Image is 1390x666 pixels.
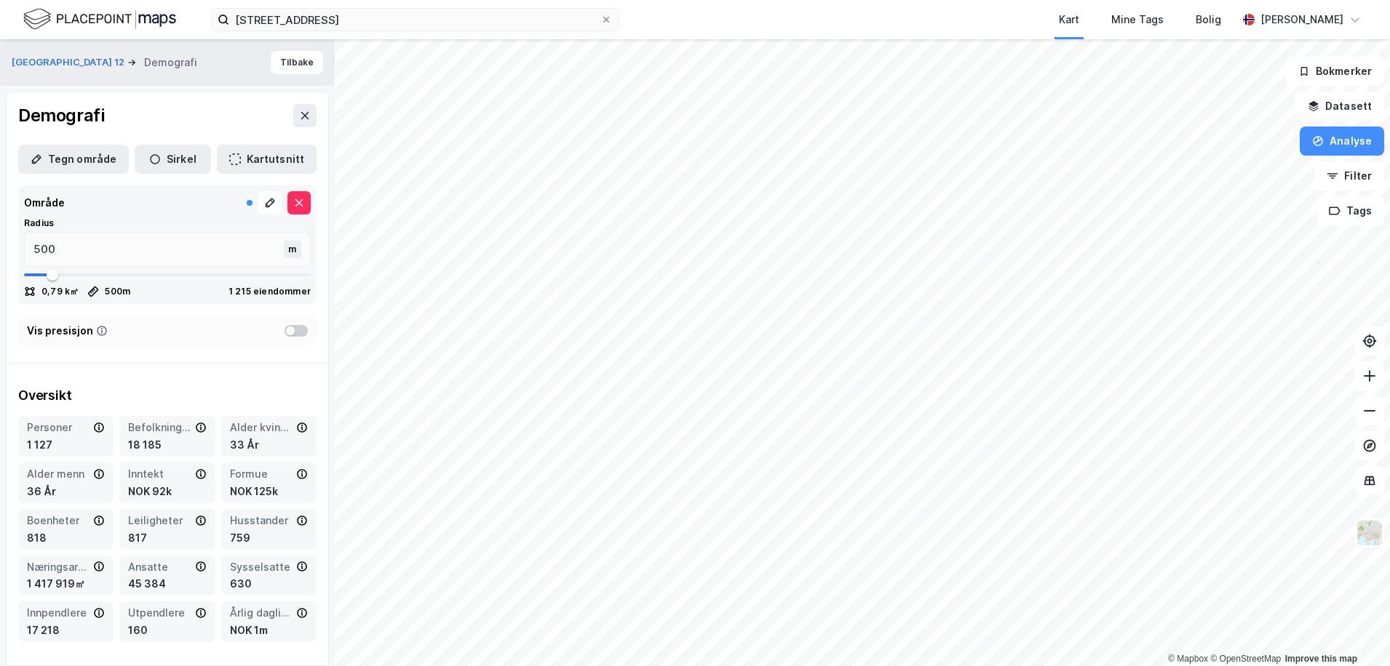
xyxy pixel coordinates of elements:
[271,51,323,74] button: Tilbake
[230,529,308,547] div: 759
[27,465,90,483] div: Alder menn
[27,558,90,576] div: Næringsareal
[27,529,105,547] div: 818
[27,622,105,639] div: 17 218
[1295,92,1384,121] button: Datasett
[128,622,206,639] div: 160
[12,55,127,70] button: [GEOGRAPHIC_DATA] 12
[230,436,308,454] div: 33 År
[27,604,90,622] div: Innpendlere
[230,512,293,529] div: Husstander
[1314,161,1384,190] button: Filter
[284,241,301,258] div: m
[27,419,90,436] div: Personer
[128,465,191,483] div: Inntekt
[229,286,311,297] div: 1 215 eiendommer
[23,7,176,32] img: logo.f888ab2527a4732fd821a326f86c7f29.svg
[230,483,308,500] div: NOK 125k
[128,436,206,454] div: 18 185
[1300,127,1384,156] button: Analyse
[1168,654,1208,664] a: Mapbox
[1316,196,1384,225] button: Tags
[128,558,191,576] div: Ansatte
[128,512,191,529] div: Leiligheter
[229,9,600,31] input: Søk på adresse, matrikkel, gårdeiere, leietakere eller personer
[144,54,197,71] div: Demografi
[230,419,293,436] div: Alder kvinner
[1286,57,1384,86] button: Bokmerker
[135,145,211,174] button: Sirkel
[1111,11,1164,28] div: Mine Tags
[1059,11,1079,28] div: Kart
[27,483,105,500] div: 36 År
[27,575,105,593] div: 1 417 919㎡
[230,622,308,639] div: NOK 1m
[27,436,105,454] div: 1 127
[24,194,65,212] div: Område
[27,322,93,340] div: Vis presisjon
[105,286,130,297] div: 500 m
[18,104,104,127] div: Demografi
[128,419,191,436] div: Befolkning dagtid
[18,145,129,174] button: Tegn område
[230,465,293,483] div: Formue
[1260,11,1343,28] div: [PERSON_NAME]
[1285,654,1357,664] a: Improve this map
[128,529,206,547] div: 817
[230,558,293,576] div: Sysselsatte
[27,512,90,529] div: Boenheter
[41,286,79,297] div: 0,79 k㎡
[128,483,206,500] div: NOK 92k
[128,604,191,622] div: Utpendlere
[1317,596,1390,666] iframe: Chat Widget
[217,145,317,174] button: Kartutsnitt
[1210,654,1281,664] a: OpenStreetMap
[1356,519,1383,547] img: Z
[25,233,287,266] input: m
[18,387,317,404] div: Oversikt
[128,575,206,593] div: 45 384
[24,217,311,229] div: Radius
[230,604,293,622] div: Årlig dagligvareforbruk
[1196,11,1221,28] div: Bolig
[230,575,308,593] div: 630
